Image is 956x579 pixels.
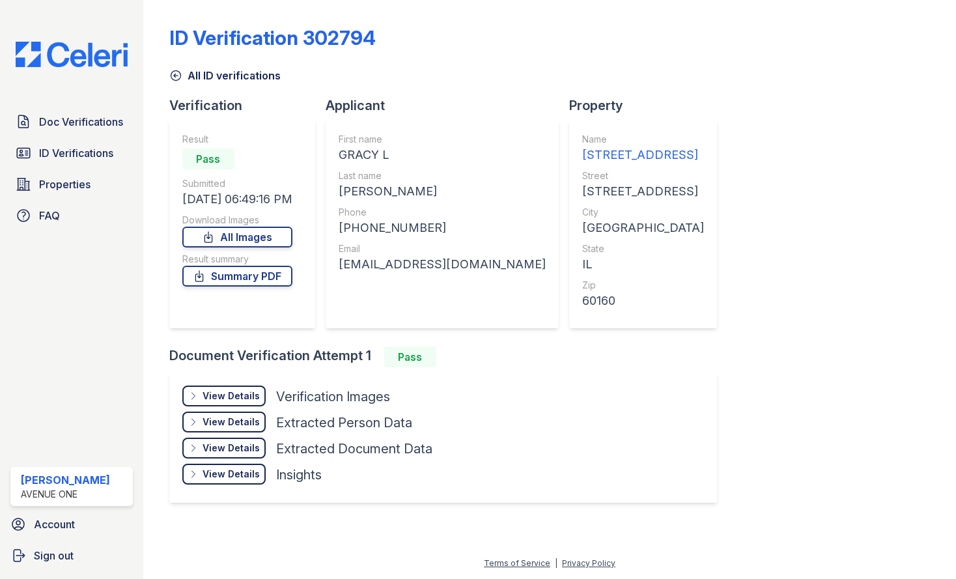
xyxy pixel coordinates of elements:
[562,558,615,568] a: Privacy Policy
[339,255,546,274] div: [EMAIL_ADDRESS][DOMAIN_NAME]
[39,177,91,192] span: Properties
[182,190,292,208] div: [DATE] 06:49:16 PM
[276,440,432,458] div: Extracted Document Data
[39,208,60,223] span: FAQ
[21,472,110,488] div: [PERSON_NAME]
[5,42,138,67] img: CE_Logo_Blue-a8612792a0a2168367f1c8372b55b34899dd931a85d93a1a3d3e32e68fde9ad4.png
[339,219,546,237] div: [PHONE_NUMBER]
[169,96,326,115] div: Verification
[169,26,376,49] div: ID Verification 302794
[182,227,292,247] a: All Images
[10,140,133,166] a: ID Verifications
[203,442,260,455] div: View Details
[182,177,292,190] div: Submitted
[582,133,704,164] a: Name [STREET_ADDRESS]
[339,206,546,219] div: Phone
[10,109,133,135] a: Doc Verifications
[182,266,292,287] a: Summary PDF
[34,548,74,563] span: Sign out
[339,146,546,164] div: GRACY L
[276,414,412,432] div: Extracted Person Data
[276,466,322,484] div: Insights
[582,169,704,182] div: Street
[182,133,292,146] div: Result
[582,242,704,255] div: State
[582,206,704,219] div: City
[5,511,138,537] a: Account
[339,133,546,146] div: First name
[21,488,110,501] div: Avenue One
[203,468,260,481] div: View Details
[339,169,546,182] div: Last name
[182,148,234,169] div: Pass
[384,346,436,367] div: Pass
[182,214,292,227] div: Download Images
[326,96,569,115] div: Applicant
[569,96,727,115] div: Property
[582,182,704,201] div: [STREET_ADDRESS]
[5,543,138,569] a: Sign out
[10,203,133,229] a: FAQ
[582,219,704,237] div: [GEOGRAPHIC_DATA]
[582,255,704,274] div: IL
[169,68,281,83] a: All ID verifications
[169,346,727,367] div: Document Verification Attempt 1
[555,558,557,568] div: |
[182,253,292,266] div: Result summary
[582,133,704,146] div: Name
[582,292,704,310] div: 60160
[582,146,704,164] div: [STREET_ADDRESS]
[34,516,75,532] span: Account
[339,242,546,255] div: Email
[203,416,260,429] div: View Details
[203,389,260,402] div: View Details
[39,145,113,161] span: ID Verifications
[10,171,133,197] a: Properties
[484,558,550,568] a: Terms of Service
[276,388,390,406] div: Verification Images
[582,279,704,292] div: Zip
[339,182,546,201] div: [PERSON_NAME]
[39,114,123,130] span: Doc Verifications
